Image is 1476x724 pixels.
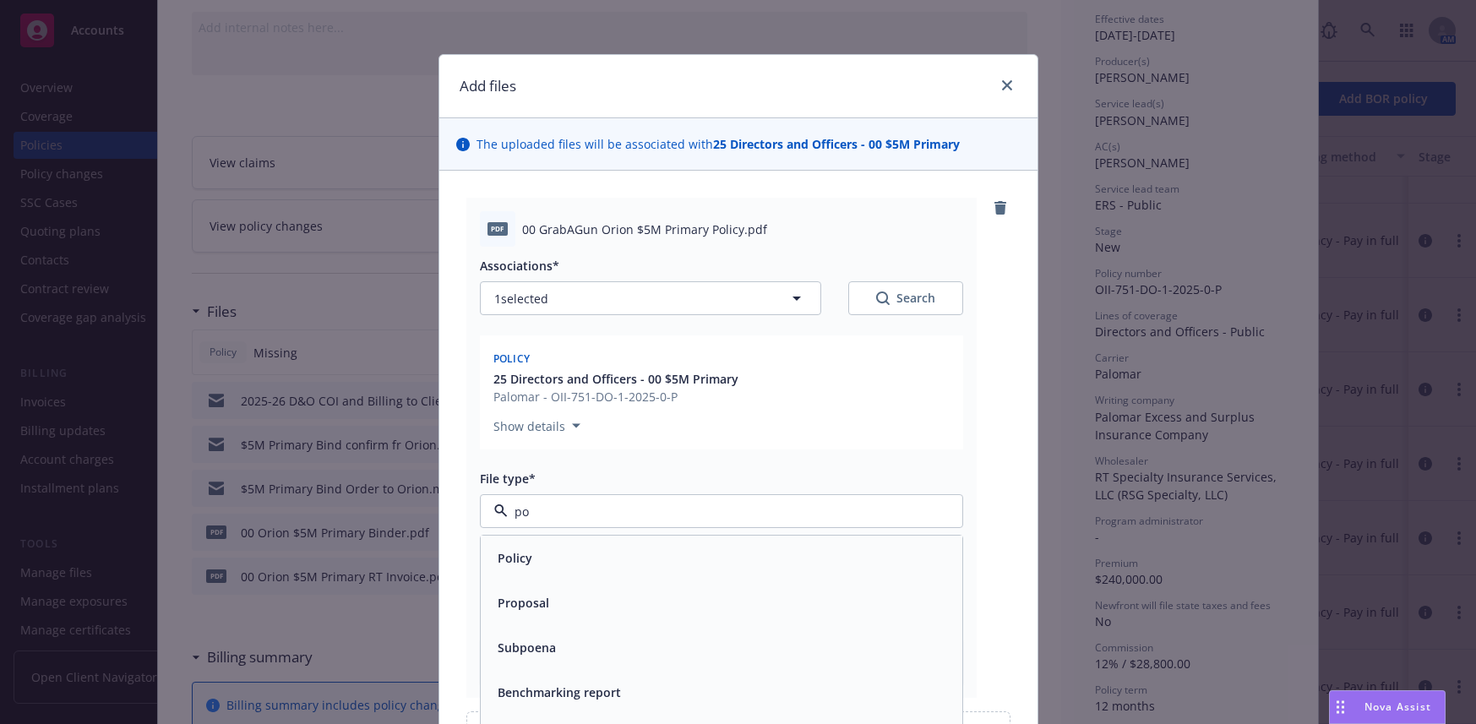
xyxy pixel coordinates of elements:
[487,416,587,436] button: Show details
[493,351,531,366] span: Policy
[493,388,738,406] span: Palomar - OII-751-DO-1-2025-0-P
[498,594,549,612] button: Proposal
[1364,700,1431,714] span: Nova Assist
[508,503,929,520] input: Filter by keyword
[498,549,532,567] button: Policy
[1330,691,1351,723] div: Drag to move
[493,370,738,388] button: 25 Directors and Officers - 00 $5M Primary
[1329,690,1446,724] button: Nova Assist
[480,471,536,487] span: File type*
